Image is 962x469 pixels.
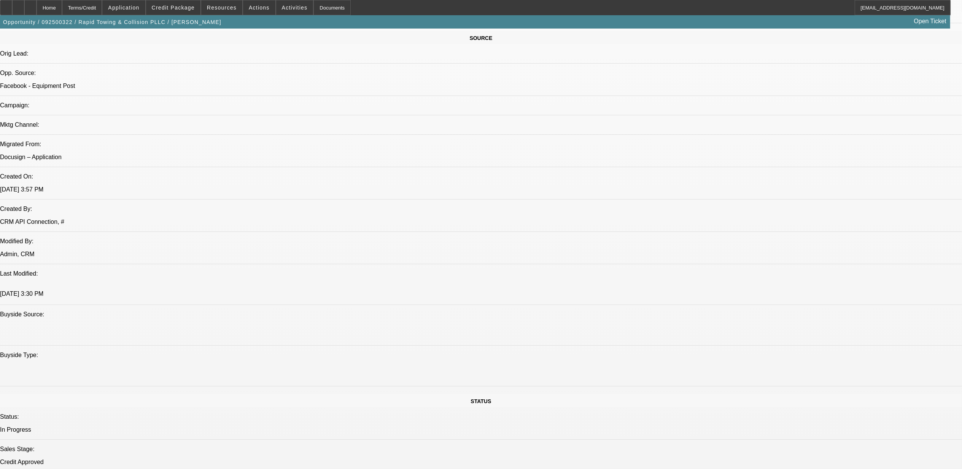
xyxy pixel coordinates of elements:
a: Open Ticket [911,15,949,28]
span: Resources [207,5,237,11]
button: Activities [276,0,313,15]
span: Credit Package [152,5,195,11]
button: Application [102,0,145,15]
span: Activities [282,5,308,11]
button: Actions [243,0,275,15]
button: Credit Package [146,0,200,15]
span: Application [108,5,139,11]
button: Resources [201,0,242,15]
span: STATUS [471,398,491,404]
span: Opportunity / 092500322 / Rapid Towing & Collision PLLC / [PERSON_NAME] [3,19,221,25]
span: SOURCE [470,35,493,41]
span: Actions [249,5,270,11]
